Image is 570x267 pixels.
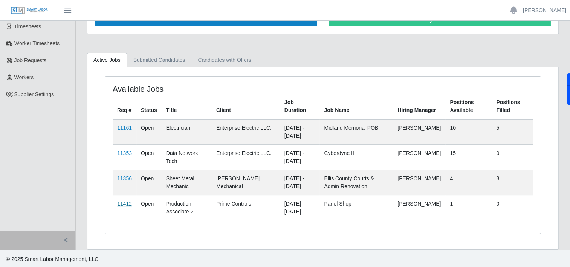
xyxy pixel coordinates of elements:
span: Supplier Settings [14,91,54,97]
a: [PERSON_NAME] [523,6,566,14]
th: Positions Filled [492,94,533,119]
th: Job Duration [280,94,320,119]
td: Prime Controls [212,195,280,220]
th: Positions Available [445,94,492,119]
td: Enterprise Electric LLC. [212,119,280,145]
td: [PERSON_NAME] [393,119,445,145]
span: Worker Timesheets [14,40,60,46]
h4: Available Jobs [113,84,281,94]
td: Data Network Tech [162,144,212,170]
span: Workers [14,74,34,80]
a: 11353 [117,150,132,156]
td: [PERSON_NAME] [393,170,445,195]
a: Candidates with Offers [191,53,257,68]
th: Client [212,94,280,119]
td: 3 [492,170,533,195]
td: Panel Shop [319,195,393,220]
td: [PERSON_NAME] [393,144,445,170]
th: Req # [113,94,136,119]
td: Midland Memorial POB [319,119,393,145]
td: 0 [492,144,533,170]
th: Title [162,94,212,119]
span: Job Requests [14,57,47,63]
span: Timesheets [14,23,41,29]
td: 0 [492,195,533,220]
th: Status [136,94,162,119]
td: Production Associate 2 [162,195,212,220]
th: Job Name [319,94,393,119]
td: 1 [445,195,492,220]
td: Ellis County Courts & Admin Renovation [319,170,393,195]
td: 4 [445,170,492,195]
td: Sheet Metal Mechanic [162,170,212,195]
td: Open [136,170,162,195]
a: Submitted Candidates [127,53,192,68]
a: Active Jobs [87,53,127,68]
td: Open [136,144,162,170]
td: 15 [445,144,492,170]
td: Open [136,195,162,220]
td: [DATE] - [DATE] [280,195,320,220]
td: [PERSON_NAME] [393,195,445,220]
img: SLM Logo [11,6,48,15]
td: Open [136,119,162,145]
td: [DATE] - [DATE] [280,170,320,195]
a: 11412 [117,201,132,207]
span: © 2025 Smart Labor Management, LLC [6,256,98,262]
td: [DATE] - [DATE] [280,119,320,145]
a: 11356 [117,175,132,181]
td: Electrician [162,119,212,145]
td: 10 [445,119,492,145]
td: 5 [492,119,533,145]
td: Enterprise Electric LLC. [212,144,280,170]
a: 11161 [117,125,132,131]
th: Hiring Manager [393,94,445,119]
td: Cyberdyne II [319,144,393,170]
td: [PERSON_NAME] Mechanical [212,170,280,195]
td: [DATE] - [DATE] [280,144,320,170]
